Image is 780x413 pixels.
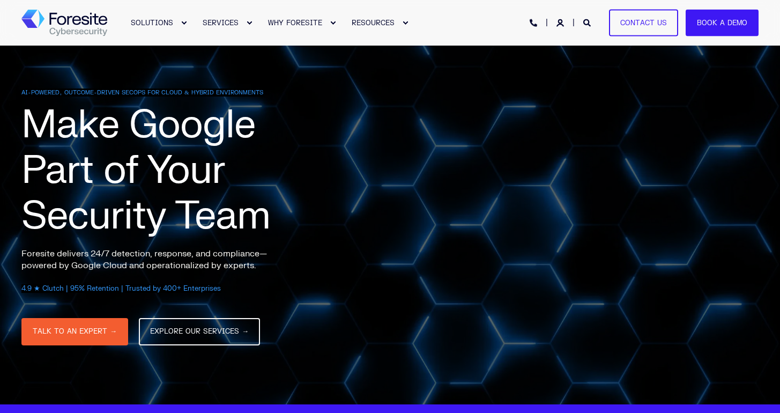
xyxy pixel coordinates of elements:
a: Contact Us [609,9,678,36]
a: TALK TO AN EXPERT → [21,318,128,345]
a: Open Search [583,18,593,27]
span: RESOURCES [352,18,395,27]
span: SOLUTIONS [131,18,173,27]
a: Book a Demo [686,9,759,36]
a: Back to Home [21,10,107,36]
a: Login [556,18,566,27]
div: Expand RESOURCES [402,20,408,26]
img: Foresite logo, a hexagon shape of blues with a directional arrow to the right hand side, and the ... [21,10,107,36]
span: 4.9 ★ Clutch | 95% Retention | Trusted by 400+ Enterprises [21,284,221,293]
div: Expand SERVICES [246,20,252,26]
div: Expand SOLUTIONS [181,20,187,26]
span: WHY FORESITE [268,18,322,27]
span: AI-POWERED, OUTCOME-DRIVEN SECOPS FOR CLOUD & HYBRID ENVIRONMENTS [21,88,263,97]
span: Make Google Part of Your Security Team [21,100,270,241]
a: EXPLORE OUR SERVICES → [139,318,260,345]
div: Expand WHY FORESITE [330,20,336,26]
p: Foresite delivers 24/7 detection, response, and compliance—powered by Google Cloud and operationa... [21,248,289,271]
